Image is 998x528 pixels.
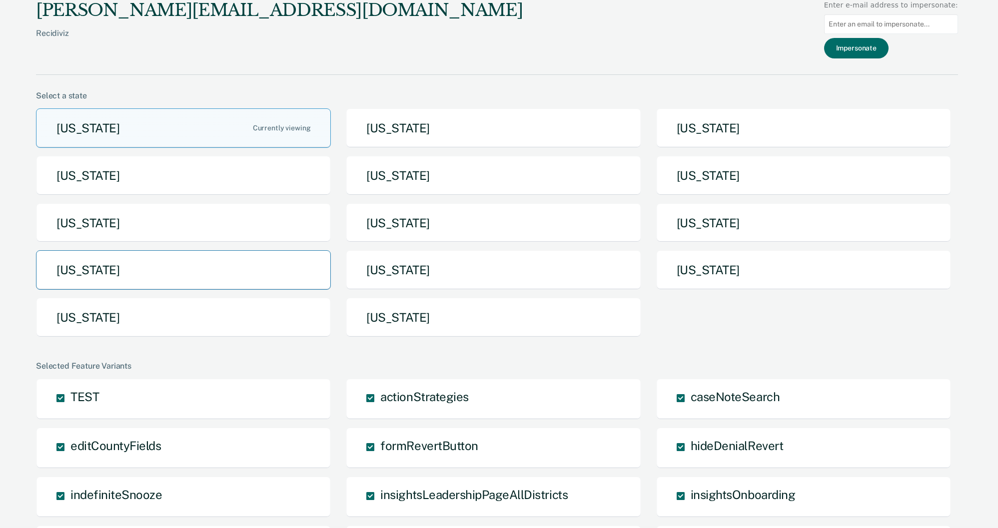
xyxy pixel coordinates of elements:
[36,156,331,195] button: [US_STATE]
[70,488,162,502] span: indefiniteSnooze
[70,439,161,453] span: editCountyFields
[656,250,951,290] button: [US_STATE]
[70,390,99,404] span: TEST
[380,390,468,404] span: actionStrategies
[36,91,958,100] div: Select a state
[380,488,568,502] span: insightsLeadershipPageAllDistricts
[346,250,641,290] button: [US_STATE]
[346,203,641,243] button: [US_STATE]
[346,108,641,148] button: [US_STATE]
[36,298,331,337] button: [US_STATE]
[691,390,780,404] span: caseNoteSearch
[36,361,958,371] div: Selected Feature Variants
[380,439,478,453] span: formRevertButton
[36,28,523,54] div: Recidiviz
[656,108,951,148] button: [US_STATE]
[346,156,641,195] button: [US_STATE]
[824,38,889,58] button: Impersonate
[691,439,783,453] span: hideDenialRevert
[36,203,331,243] button: [US_STATE]
[656,156,951,195] button: [US_STATE]
[691,488,795,502] span: insightsOnboarding
[36,108,331,148] button: [US_STATE]
[346,298,641,337] button: [US_STATE]
[36,250,331,290] button: [US_STATE]
[656,203,951,243] button: [US_STATE]
[824,14,958,34] input: Enter an email to impersonate...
